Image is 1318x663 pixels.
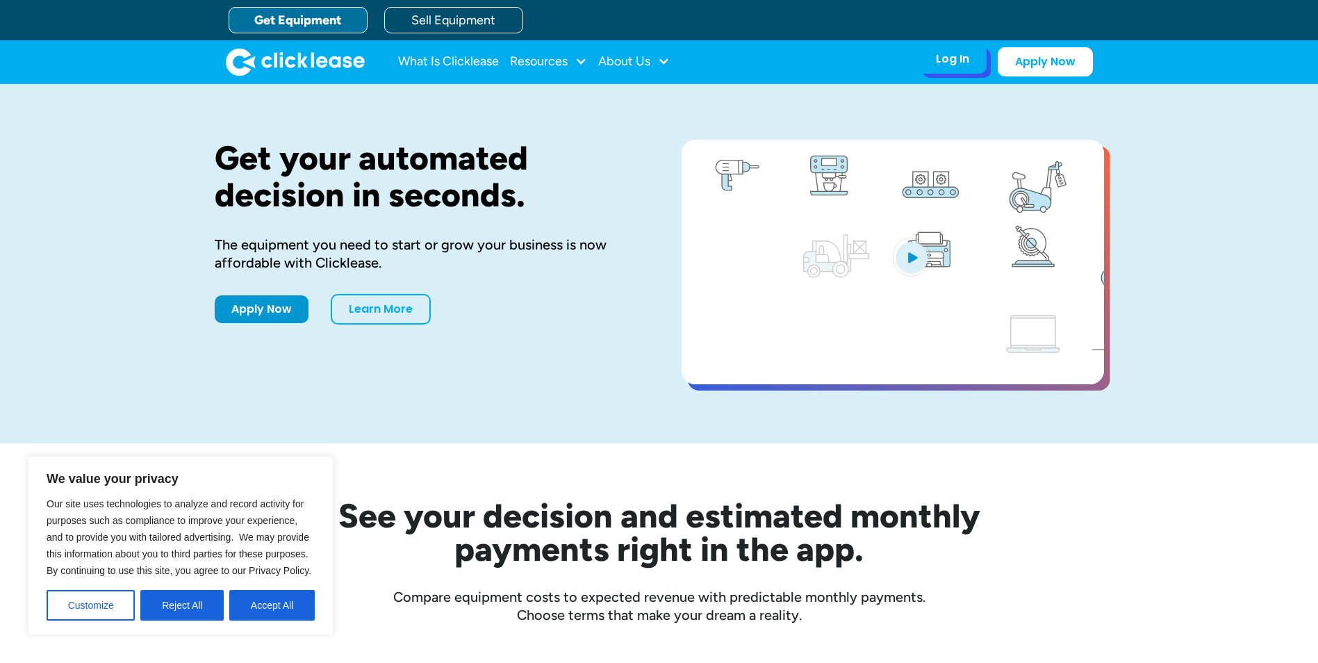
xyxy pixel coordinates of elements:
div: We value your privacy [28,456,333,635]
h2: See your decision and estimated monthly payments right in the app. [270,499,1048,566]
img: Blue play button logo on a light blue circular background [893,238,930,277]
span: Our site uses technologies to analyze and record activity for purposes such as compliance to impr... [47,498,311,576]
a: Apply Now [998,47,1093,76]
button: Reject All [140,590,224,621]
a: open lightbox [682,140,1104,384]
p: We value your privacy [47,470,315,487]
a: What Is Clicklease [398,48,499,76]
button: Customize [47,590,135,621]
a: Get Equipment [229,7,368,33]
div: Log In [936,52,969,66]
a: Apply Now [215,295,308,323]
div: About Us [598,48,670,76]
div: The equipment you need to start or grow your business is now affordable with Clicklease. [215,236,637,272]
button: Accept All [229,590,315,621]
div: Resources [510,48,587,76]
img: Clicklease logo [226,48,365,76]
div: Compare equipment costs to expected revenue with predictable monthly payments. Choose terms that ... [215,588,1104,624]
a: Learn More [331,294,431,325]
a: home [226,48,365,76]
h1: Get your automated decision in seconds. [215,140,637,213]
a: Sell Equipment [384,7,523,33]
